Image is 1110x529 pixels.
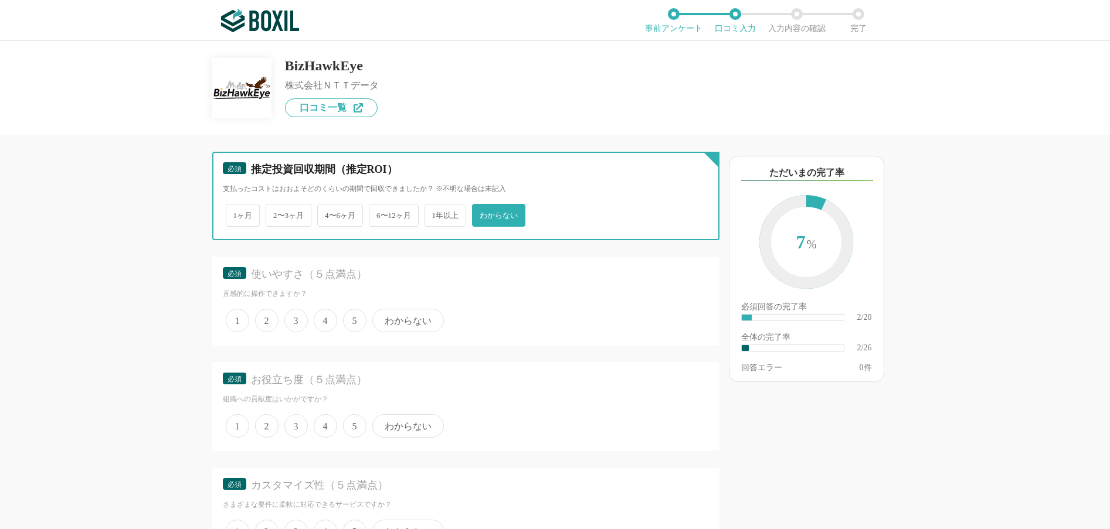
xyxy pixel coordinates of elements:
span: 7 [771,207,841,279]
span: 1 [226,309,249,332]
span: 5 [343,414,366,438]
span: 必須 [228,269,242,278]
div: 直感的に操作できますか？ [223,289,709,299]
span: 5 [343,309,366,332]
span: 1年以上 [425,204,467,227]
div: 必須回答の完了率 [741,303,872,313]
div: 回答エラー [741,364,782,372]
span: 3 [284,414,308,438]
span: わからない [472,204,525,227]
span: 口コミ一覧 [300,103,347,112]
div: 推定投資回収期間（推定ROI） [251,162,688,177]
span: 必須 [228,480,242,489]
span: 2 [255,309,279,332]
div: ​ [742,315,752,320]
li: 事前アンケート [643,8,705,33]
span: わからない [372,414,444,438]
div: 使いやすさ（５点満点） [251,267,688,282]
div: ​ [742,345,749,351]
img: ボクシルSaaS_ロゴ [221,9,299,32]
span: 2〜3ヶ月 [266,204,311,227]
div: ただいまの完了率 [741,166,873,181]
div: お役立ち度（５点満点） [251,373,688,387]
div: 全体の完了率 [741,333,872,344]
div: さまざまな要件に柔軟に対応できるサービスですか？ [223,500,709,510]
div: カスタマイズ性（５点満点） [251,478,688,493]
span: 必須 [228,165,242,173]
div: 件 [860,364,872,372]
li: 完了 [828,8,890,33]
span: 0 [860,363,864,372]
span: 3 [284,309,308,332]
li: 入力内容の確認 [766,8,828,33]
span: わからない [372,309,444,332]
span: % [807,238,817,251]
li: 口コミ入力 [705,8,766,33]
div: BizHawkEye [285,59,379,73]
div: 組織への貢献度はいかがですか？ [223,394,709,404]
span: 4 [314,309,337,332]
span: 1ヶ月 [226,204,260,227]
span: 2 [255,414,279,438]
span: 必須 [228,375,242,383]
div: 2/26 [857,344,872,352]
span: 4 [314,414,337,438]
span: 1 [226,414,249,438]
div: 支払ったコストはおおよそどのくらいの期間で回収できましたか？ ※不明な場合は未記入 [223,184,709,194]
a: 口コミ一覧 [285,98,378,117]
span: 6〜12ヶ月 [369,204,419,227]
span: 4〜6ヶ月 [317,204,363,227]
div: 2/20 [857,313,872,322]
div: 株式会社ＮＴＴデータ [285,81,379,90]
